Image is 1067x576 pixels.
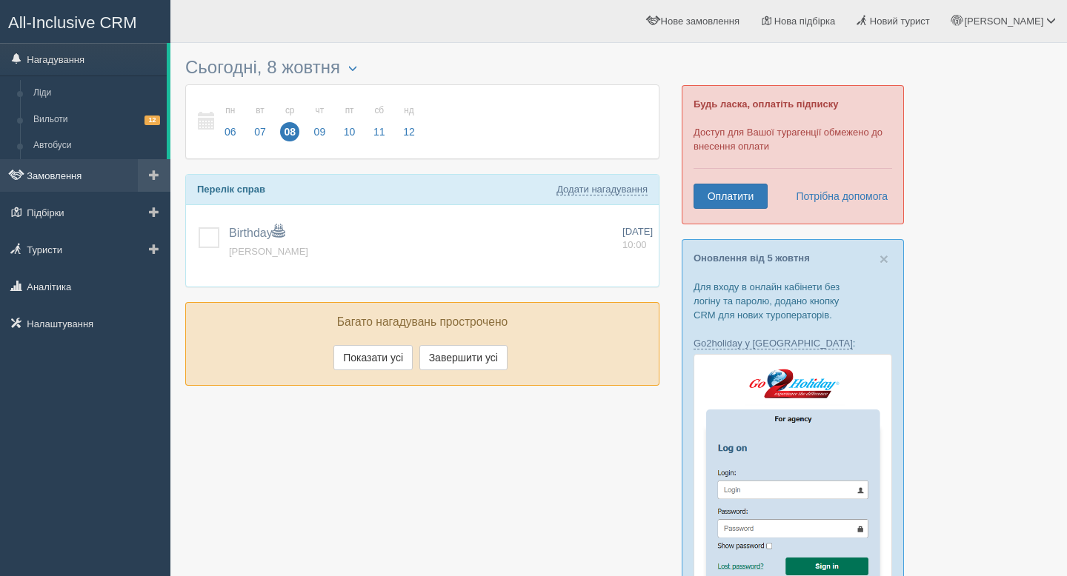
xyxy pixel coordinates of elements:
div: Доступ для Вашої турагенції обмежено до внесення оплати [682,85,904,224]
span: 12 [399,122,419,141]
p: Для входу в онлайн кабінети без логіну та паролю, додано кнопку CRM для нових туроператорів. [694,280,892,322]
a: Потрібна допомога [786,184,888,209]
span: 08 [280,122,299,141]
span: 10:00 [622,239,647,250]
span: Нова підбірка [774,16,836,27]
a: Вильоти12 [27,107,167,133]
span: 06 [221,122,240,141]
a: вт 07 [246,96,274,147]
a: пн 06 [216,96,245,147]
span: Новий турист [870,16,930,27]
small: сб [370,104,389,117]
small: чт [310,104,330,117]
span: 07 [250,122,270,141]
a: ср 08 [276,96,304,147]
a: Ліди [27,80,167,107]
a: сб 11 [365,96,393,147]
small: вт [250,104,270,117]
a: Оплатити [694,184,768,209]
span: [DATE] [622,226,653,237]
span: Нове замовлення [661,16,739,27]
a: All-Inclusive CRM [1,1,170,41]
small: пт [340,104,359,117]
small: нд [399,104,419,117]
p: : [694,336,892,350]
span: 09 [310,122,330,141]
a: Go2holiday у [GEOGRAPHIC_DATA] [694,338,853,349]
span: × [880,250,888,267]
p: Багато нагадувань прострочено [197,314,648,331]
span: 11 [370,122,389,141]
span: 12 [144,115,160,125]
button: Close [880,251,888,267]
a: Birthday [229,227,285,239]
a: Оновлення від 5 жовтня [694,252,810,264]
small: пн [221,104,240,117]
span: All-Inclusive CRM [8,13,137,32]
h3: Сьогодні, 8 жовтня [185,58,659,77]
a: пт 10 [336,96,364,147]
a: нд 12 [395,96,419,147]
span: [PERSON_NAME] [964,16,1043,27]
a: чт 09 [306,96,334,147]
b: Перелік справ [197,184,265,195]
a: Автобуси [27,133,167,159]
a: [PERSON_NAME] [229,246,308,257]
small: ср [280,104,299,117]
b: Будь ласка, оплатіть підписку [694,98,838,110]
a: Додати нагадування [556,184,648,195]
span: 10 [340,122,359,141]
a: [DATE] 10:00 [622,225,653,252]
button: Показати усі [333,345,413,370]
button: Завершити усі [419,345,508,370]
